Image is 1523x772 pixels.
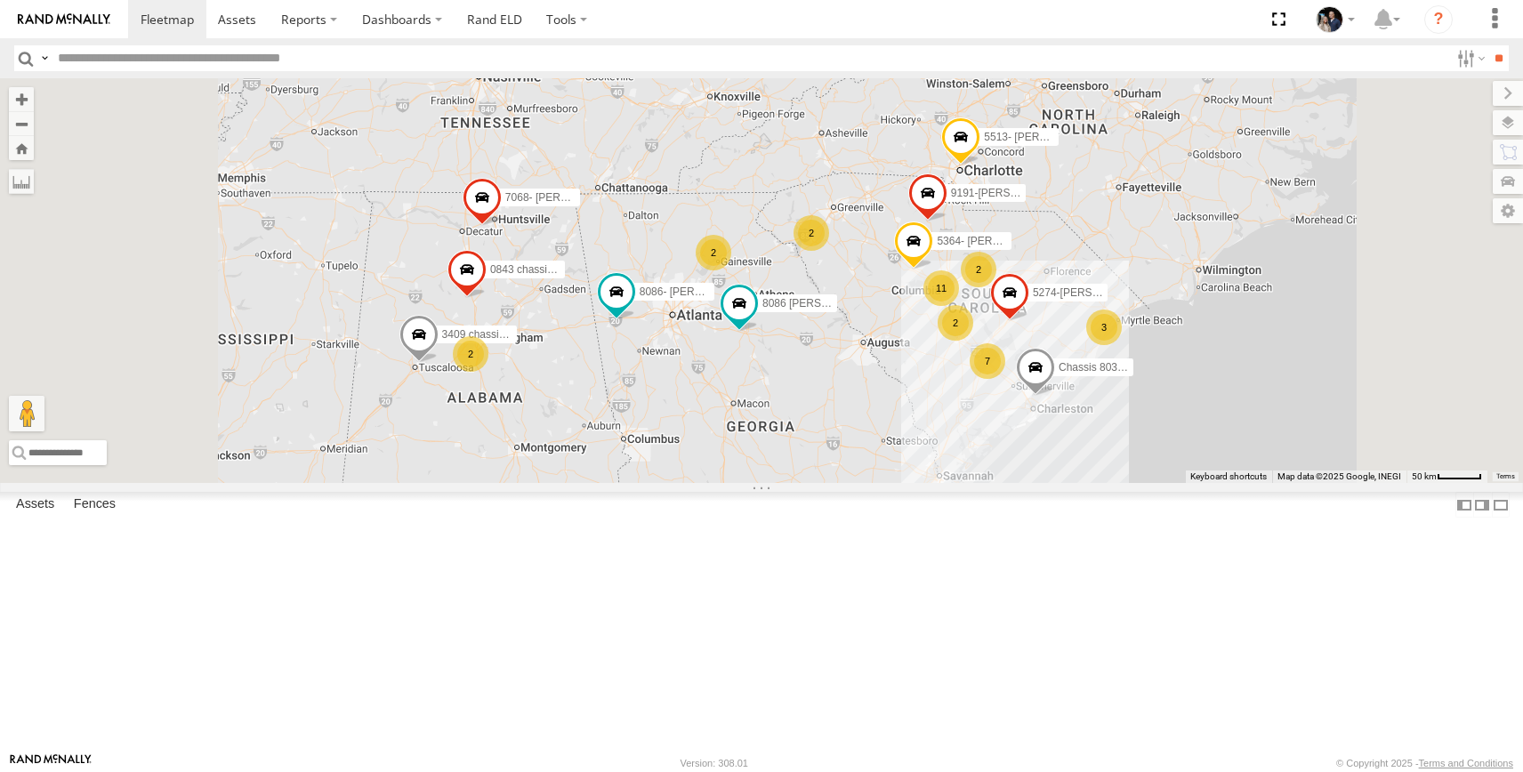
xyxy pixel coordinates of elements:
[937,234,1055,246] span: 5364- [PERSON_NAME]
[7,493,63,518] label: Assets
[696,235,731,270] div: 2
[1277,471,1401,481] span: Map data ©2025 Google, INEGI
[1412,471,1437,481] span: 50 km
[490,263,573,276] span: 0843 chassis 843
[984,131,1102,143] span: 5513- [PERSON_NAME]
[681,758,748,768] div: Version: 308.01
[938,305,973,341] div: 2
[1473,492,1491,518] label: Dock Summary Table to the Right
[65,493,125,518] label: Fences
[970,343,1005,379] div: 7
[923,270,959,306] div: 11
[9,87,34,111] button: Zoom in
[1450,45,1488,71] label: Search Filter Options
[1059,360,1209,373] span: Chassis 803-[PERSON_NAME]
[1406,470,1487,483] button: Map Scale: 50 km per 47 pixels
[1336,758,1513,768] div: © Copyright 2025 -
[505,191,624,204] span: 7068- [PERSON_NAME]
[951,187,1184,199] span: 9191-[PERSON_NAME]([GEOGRAPHIC_DATA])
[1493,198,1523,223] label: Map Settings
[1419,758,1513,768] a: Terms and Conditions
[442,327,596,340] span: 3409 chassis-[PERSON_NAME]
[640,285,799,298] span: 8086- [PERSON_NAME] Camera
[1455,492,1473,518] label: Dock Summary Table to the Left
[1190,470,1267,483] button: Keyboard shortcuts
[9,396,44,431] button: Drag Pegman onto the map to open Street View
[1086,310,1122,345] div: 3
[794,215,829,251] div: 2
[9,111,34,136] button: Zoom out
[1424,5,1453,34] i: ?
[762,297,877,310] span: 8086 [PERSON_NAME]
[1033,285,1181,298] span: 5274-[PERSON_NAME] Space
[453,336,488,372] div: 2
[37,45,52,71] label: Search Query
[9,136,34,160] button: Zoom Home
[1496,472,1515,479] a: Terms (opens in new tab)
[18,13,110,26] img: rand-logo.svg
[1309,6,1361,33] div: Lauren Jackson
[961,252,996,287] div: 2
[9,169,34,194] label: Measure
[10,754,92,772] a: Visit our Website
[1492,492,1510,518] label: Hide Summary Table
